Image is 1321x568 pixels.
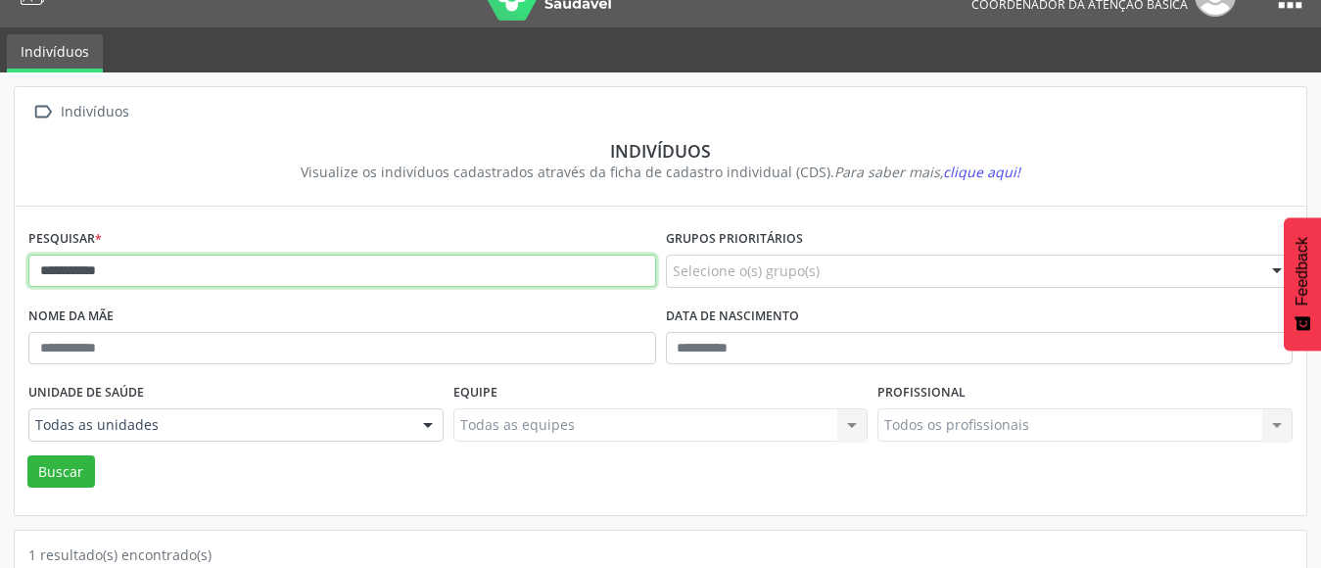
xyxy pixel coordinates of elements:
i:  [28,98,57,126]
span: Selecione o(s) grupo(s) [673,260,820,281]
a:  Indivíduos [28,98,132,126]
button: Feedback - Mostrar pesquisa [1284,217,1321,351]
div: Indivíduos [42,140,1279,162]
div: Visualize os indivíduos cadastrados através da ficha de cadastro individual (CDS). [42,162,1279,182]
span: clique aqui! [943,163,1020,181]
label: Grupos prioritários [666,224,803,255]
label: Equipe [453,378,497,408]
i: Para saber mais, [834,163,1020,181]
label: Data de nascimento [666,302,799,332]
label: Pesquisar [28,224,102,255]
span: Todas as unidades [35,415,403,435]
div: Indivíduos [57,98,132,126]
label: Unidade de saúde [28,378,144,408]
div: 1 resultado(s) encontrado(s) [28,544,1293,565]
a: Indivíduos [7,34,103,72]
button: Buscar [27,455,95,489]
label: Profissional [877,378,966,408]
label: Nome da mãe [28,302,114,332]
span: Feedback [1294,237,1311,306]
